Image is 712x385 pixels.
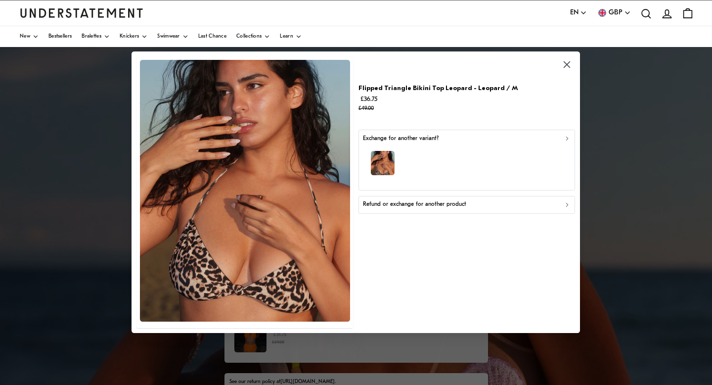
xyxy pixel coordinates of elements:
[570,7,587,18] button: EN
[198,26,226,47] a: Last Chance
[140,60,350,322] img: 72_b1b21946-f641-4be5-8a11-6eb432800e3d.jpg
[48,34,72,39] span: Bestsellers
[198,34,226,39] span: Last Chance
[20,26,39,47] a: New
[120,34,139,39] span: Knickers
[570,7,578,18] span: EN
[358,94,518,114] p: £36.75
[363,200,466,210] p: Refund or exchange for another product
[597,7,631,18] button: GBP
[609,7,623,18] span: GBP
[20,8,143,17] a: Understatement Homepage
[157,26,188,47] a: Swimwear
[280,26,302,47] a: Learn
[236,34,262,39] span: Collections
[120,26,147,47] a: Knickers
[280,34,293,39] span: Learn
[82,34,101,39] span: Bralettes
[363,134,439,144] p: Exchange for another variant?
[358,83,518,94] p: Flipped Triangle Bikini Top Leopard - Leopard / M
[157,34,179,39] span: Swimwear
[236,26,270,47] a: Collections
[48,26,72,47] a: Bestsellers
[358,130,575,191] button: Exchange for another variant?
[20,34,30,39] span: New
[358,106,374,112] strike: £49.00
[371,151,395,176] img: 72_b1b21946-f641-4be5-8a11-6eb432800e3d.jpg
[82,26,110,47] a: Bralettes
[358,196,575,214] button: Refund or exchange for another product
